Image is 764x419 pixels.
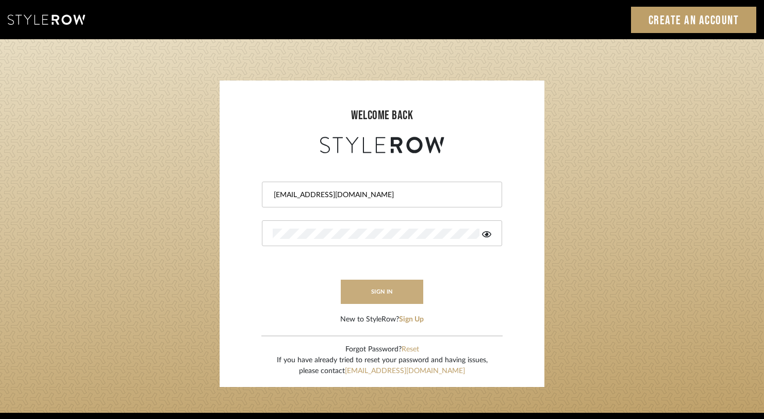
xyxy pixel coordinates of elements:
div: If you have already tried to reset your password and having issues, please contact [277,355,488,377]
button: Sign Up [399,314,424,325]
div: Forgot Password? [277,344,488,355]
a: Create an Account [631,7,757,33]
button: sign in [341,280,423,304]
button: Reset [402,344,419,355]
div: New to StyleRow? [340,314,424,325]
div: welcome back [230,106,534,125]
input: Email Address [273,190,489,200]
a: [EMAIL_ADDRESS][DOMAIN_NAME] [345,367,465,375]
